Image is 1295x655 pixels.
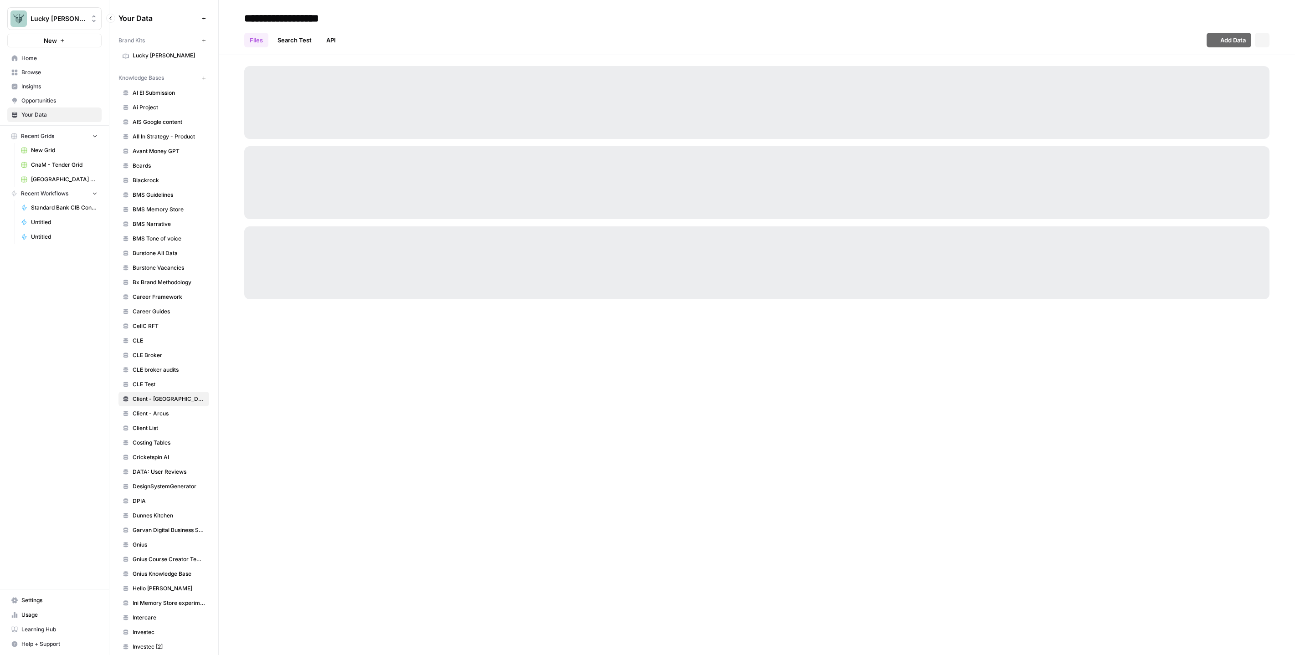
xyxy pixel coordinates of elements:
span: CLE broker audits [133,366,205,374]
a: DATA: User Reviews [118,465,209,479]
a: Lucky [PERSON_NAME] [118,48,209,63]
a: BMS Guidelines [118,188,209,202]
span: Insights [21,82,98,91]
span: Add Data [1220,36,1246,45]
a: Beards [118,159,209,173]
span: CnaM - Tender Grid [31,161,98,169]
span: Bx Brand Methodology [133,278,205,287]
button: Recent Workflows [7,187,102,200]
span: Dunnes Kitchen [133,512,205,520]
a: API [321,33,341,47]
a: Client - Arcus [118,406,209,421]
a: [GEOGRAPHIC_DATA] Tender - Stories [17,172,102,187]
span: CLE Test [133,380,205,389]
span: CellC RFT [133,322,205,330]
span: Your Data [21,111,98,119]
span: Recent Grids [21,132,54,140]
a: CLE Broker [118,348,209,363]
a: Intercare [118,610,209,625]
a: Burstone Vacancies [118,261,209,275]
span: Settings [21,596,98,604]
a: CnaM - Tender Grid [17,158,102,172]
span: BMS Narrative [133,220,205,228]
span: Untitled [31,233,98,241]
span: Brand Kits [118,36,145,45]
span: Gnius Knowledge Base [133,570,205,578]
span: Cricketspin AI [133,453,205,461]
a: Bx Brand Methodology [118,275,209,290]
span: Career Guides [133,307,205,316]
a: Burstone All Data [118,246,209,261]
a: Settings [7,593,102,608]
span: Hello [PERSON_NAME] [133,584,205,593]
a: Files [244,33,268,47]
a: Career Framework [118,290,209,304]
span: DATA: User Reviews [133,468,205,476]
span: Beards [133,162,205,170]
a: BMS Narrative [118,217,209,231]
button: Add Data [1207,33,1251,47]
a: Opportunities [7,93,102,108]
span: Usage [21,611,98,619]
a: Avant Money GPT [118,144,209,159]
span: Client List [133,424,205,432]
a: Cricketspin AI [118,450,209,465]
button: Recent Grids [7,129,102,143]
a: Untitled [17,230,102,244]
a: AIS Google content [118,115,209,129]
a: Investec [118,625,209,640]
span: Lucky [PERSON_NAME] [133,51,205,60]
a: BMS Memory Store [118,202,209,217]
span: Untitled [31,218,98,226]
a: Home [7,51,102,66]
a: CLE Test [118,377,209,392]
span: Your Data [118,13,198,24]
span: Burstone All Data [133,249,205,257]
a: Untitled [17,215,102,230]
span: CLE Broker [133,351,205,359]
img: Lucky Beard Logo [10,10,27,27]
button: Help + Support [7,637,102,651]
a: Insights [7,79,102,94]
span: Costing Tables [133,439,205,447]
a: New Grid [17,143,102,158]
span: [GEOGRAPHIC_DATA] Tender - Stories [31,175,98,184]
span: AIS Google content [133,118,205,126]
span: New Grid [31,146,98,154]
span: Browse [21,68,98,77]
span: Opportunities [21,97,98,105]
a: Client - [GEOGRAPHIC_DATA] [118,392,209,406]
span: Home [21,54,98,62]
span: Intercare [133,614,205,622]
span: BMS Tone of voice [133,235,205,243]
a: CLE broker audits [118,363,209,377]
a: Dunnes Kitchen [118,508,209,523]
span: Ai Project [133,103,205,112]
a: Ini Memory Store experiment [118,596,209,610]
button: Workspace: Lucky Beard [7,7,102,30]
a: Learning Hub [7,622,102,637]
span: Garvan Digital Business Strategy [133,526,205,534]
span: Lucky [PERSON_NAME] [31,14,86,23]
span: Investec [133,628,205,636]
span: Blackrock [133,176,205,184]
a: BMS Tone of voice [118,231,209,246]
span: Knowledge Bases [118,74,164,82]
span: Gnius Course Creator Temp Storage [133,555,205,563]
a: Blackrock [118,173,209,188]
a: CLE [118,333,209,348]
a: Gnius [118,537,209,552]
span: Recent Workflows [21,189,68,198]
button: New [7,34,102,47]
span: Burstone Vacancies [133,264,205,272]
a: Investec [2] [118,640,209,654]
a: Standard Bank CIB Connected Experiences [17,200,102,215]
a: Career Guides [118,304,209,319]
span: BMS Memory Store [133,205,205,214]
a: DesignSystemGenerator [118,479,209,494]
span: BMS Guidelines [133,191,205,199]
span: CLE [133,337,205,345]
span: Standard Bank CIB Connected Experiences [31,204,98,212]
a: Browse [7,65,102,80]
span: Learning Hub [21,625,98,634]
